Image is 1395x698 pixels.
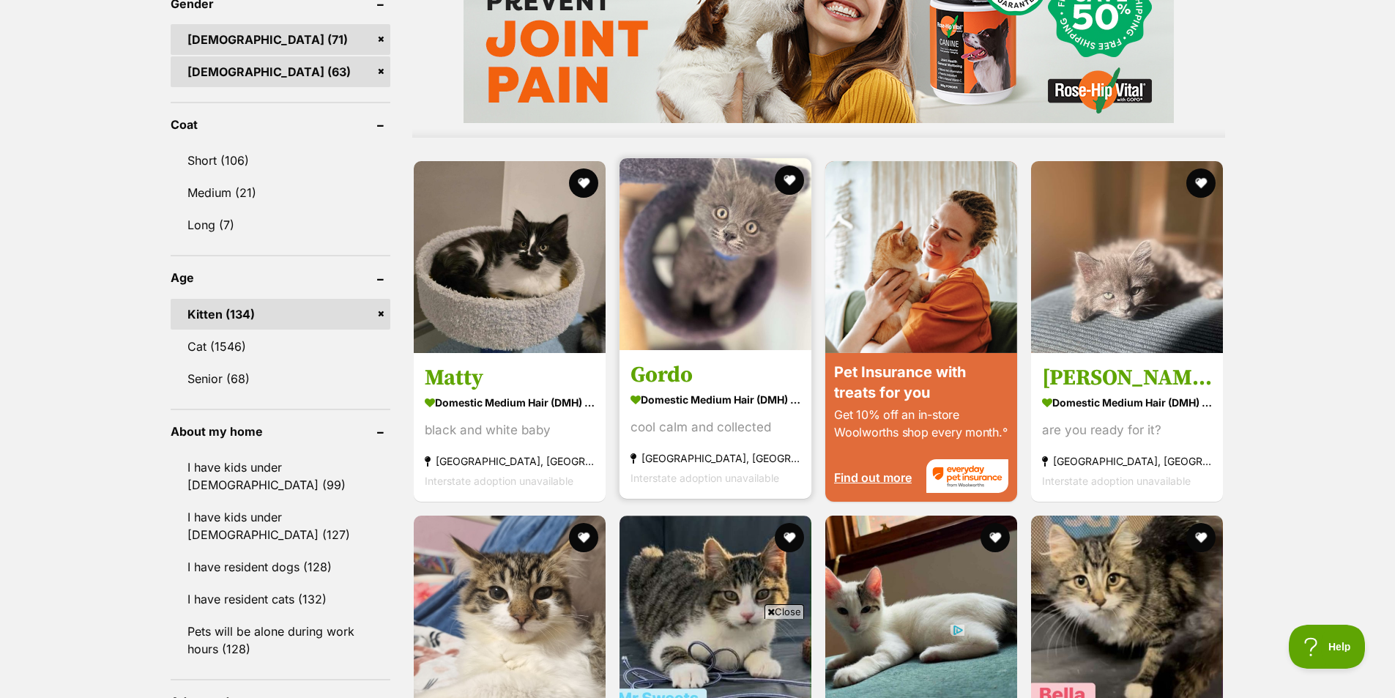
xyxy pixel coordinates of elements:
span: Interstate adoption unavailable [1042,475,1191,487]
a: Long (7) [171,209,390,240]
a: Pets will be alone during work hours (128) [171,616,390,664]
strong: Domestic Medium Hair (DMH) Cat [630,389,800,410]
h3: Gordo [630,361,800,389]
a: [DEMOGRAPHIC_DATA] (71) [171,24,390,55]
span: Interstate adoption unavailable [630,472,779,484]
span: Interstate adoption unavailable [425,475,573,487]
img: Gordo - Domestic Medium Hair (DMH) Cat [620,158,811,350]
div: cool calm and collected [630,417,800,437]
strong: [GEOGRAPHIC_DATA], [GEOGRAPHIC_DATA] [1042,451,1212,471]
a: Kitten (134) [171,299,390,330]
img: Matt - Domestic Medium Hair (DMH) Cat [1031,161,1223,353]
strong: [GEOGRAPHIC_DATA], [GEOGRAPHIC_DATA] [630,448,800,468]
header: Age [171,271,390,284]
button: favourite [1187,168,1216,198]
strong: Domestic Medium Hair (DMH) Cat [425,392,595,413]
img: Matty - Domestic Medium Hair (DMH) Cat [414,161,606,353]
button: favourite [775,166,804,195]
strong: [GEOGRAPHIC_DATA], [GEOGRAPHIC_DATA] [425,451,595,471]
a: [PERSON_NAME] Domestic Medium Hair (DMH) Cat are you ready for it? [GEOGRAPHIC_DATA], [GEOGRAPHIC... [1031,353,1223,502]
a: I have kids under [DEMOGRAPHIC_DATA] (127) [171,502,390,550]
div: black and white baby [425,420,595,440]
strong: Domestic Medium Hair (DMH) Cat [1042,392,1212,413]
a: Medium (21) [171,177,390,208]
a: Matty Domestic Medium Hair (DMH) Cat black and white baby [GEOGRAPHIC_DATA], [GEOGRAPHIC_DATA] In... [414,353,606,502]
a: Short (106) [171,145,390,176]
button: favourite [1187,523,1216,552]
button: favourite [569,523,598,552]
button: favourite [981,523,1010,552]
a: Senior (68) [171,363,390,394]
div: are you ready for it? [1042,420,1212,440]
iframe: Help Scout Beacon - Open [1289,625,1366,669]
a: [DEMOGRAPHIC_DATA] (63) [171,56,390,87]
button: favourite [775,523,804,552]
header: About my home [171,425,390,438]
h3: [PERSON_NAME] [1042,364,1212,392]
button: favourite [569,168,598,198]
h3: Matty [425,364,595,392]
a: I have kids under [DEMOGRAPHIC_DATA] (99) [171,452,390,500]
span: Close [765,604,804,619]
a: Cat (1546) [171,331,390,362]
header: Coat [171,118,390,131]
a: I have resident dogs (128) [171,552,390,582]
iframe: Advertisement [431,625,964,691]
a: I have resident cats (132) [171,584,390,615]
a: Gordo Domestic Medium Hair (DMH) Cat cool calm and collected [GEOGRAPHIC_DATA], [GEOGRAPHIC_DATA]... [620,350,811,499]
